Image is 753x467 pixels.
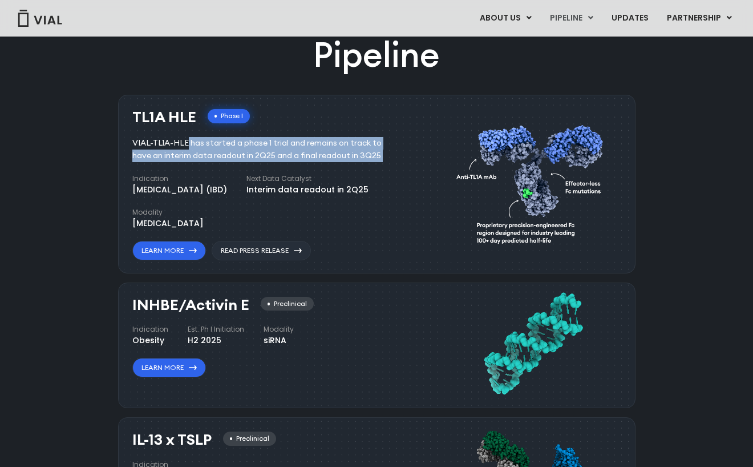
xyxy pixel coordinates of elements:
[132,432,212,448] h3: IL-13 x TSLP
[471,9,540,28] a: ABOUT USMenu Toggle
[132,109,196,126] h3: TL1A HLE
[132,335,168,347] div: Obesity
[212,241,311,260] a: Read Press Release
[208,109,250,123] div: Phase I
[132,218,204,230] div: [MEDICAL_DATA]
[132,358,206,377] a: Learn More
[223,432,276,446] div: Preclinical
[456,103,609,260] img: TL1A antibody diagram.
[132,184,227,196] div: [MEDICAL_DATA] (IBD)
[132,137,399,162] div: VIAL-TL1A-HLE has started a phase 1 trial and remains on track to have an interim data readout in...
[132,324,168,335] h4: Indication
[132,174,227,184] h4: Indication
[132,297,249,313] h3: INHBE/Activin E
[658,9,741,28] a: PARTNERSHIPMenu Toggle
[188,335,244,347] div: H2 2025
[246,174,369,184] h4: Next Data Catalyst
[264,324,294,335] h4: Modality
[313,31,440,78] h2: Pipeline
[264,335,294,347] div: siRNA
[17,10,63,27] img: Vial Logo
[188,324,244,335] h4: Est. Ph I Initiation
[132,241,206,260] a: Learn More
[541,9,602,28] a: PIPELINEMenu Toggle
[246,184,369,196] div: Interim data readout in 2Q25
[132,207,204,218] h4: Modality
[602,9,657,28] a: UPDATES
[261,297,314,311] div: Preclinical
